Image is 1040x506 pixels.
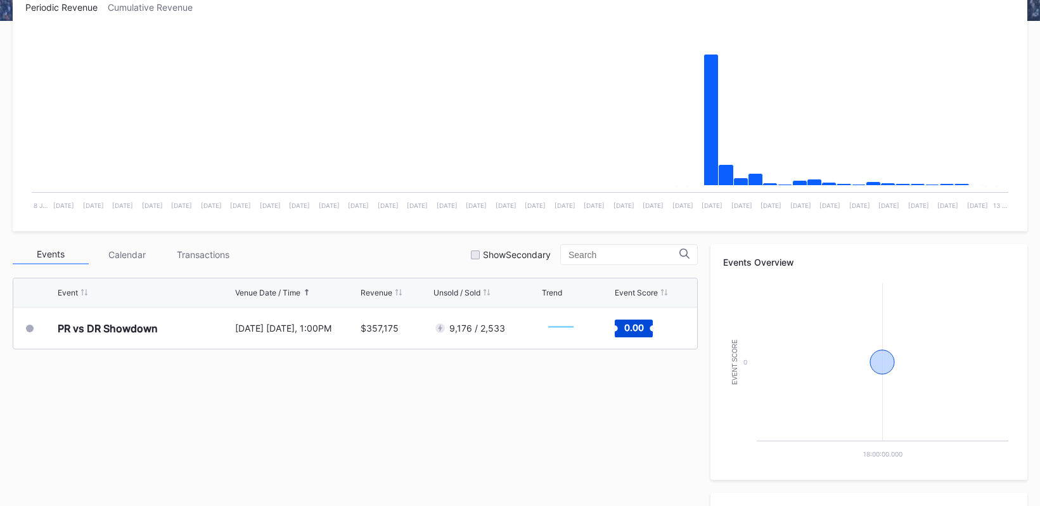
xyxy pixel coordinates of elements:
[466,202,487,209] text: [DATE]
[643,202,664,209] text: [DATE]
[723,277,1015,467] svg: Chart title
[878,202,899,209] text: [DATE]
[361,323,399,334] div: $357,175
[289,202,310,209] text: [DATE]
[483,249,551,260] div: Show Secondary
[615,288,658,297] div: Event Score
[584,202,605,209] text: [DATE]
[790,202,811,209] text: [DATE]
[908,202,929,209] text: [DATE]
[407,202,428,209] text: [DATE]
[58,288,78,297] div: Event
[89,245,165,264] div: Calendar
[201,202,222,209] text: [DATE]
[53,202,74,209] text: [DATE]
[731,339,738,385] text: Event Score
[348,202,369,209] text: [DATE]
[165,245,241,264] div: Transactions
[542,313,580,344] svg: Chart title
[34,202,48,209] text: 8 J…
[743,358,747,366] text: 0
[555,202,575,209] text: [DATE]
[568,250,679,260] input: Search
[25,29,1015,219] svg: Chart title
[863,450,902,458] text: 18:00:00.000
[731,202,752,209] text: [DATE]
[761,202,781,209] text: [DATE]
[525,202,546,209] text: [DATE]
[542,288,562,297] div: Trend
[672,202,693,209] text: [DATE]
[260,202,281,209] text: [DATE]
[993,202,1007,209] text: 13 …
[112,202,133,209] text: [DATE]
[378,202,399,209] text: [DATE]
[937,202,958,209] text: [DATE]
[83,202,104,209] text: [DATE]
[230,202,251,209] text: [DATE]
[819,202,840,209] text: [DATE]
[967,202,988,209] text: [DATE]
[702,202,722,209] text: [DATE]
[437,202,458,209] text: [DATE]
[171,202,192,209] text: [DATE]
[361,288,392,297] div: Revenue
[624,321,643,332] text: 0.00
[496,202,517,209] text: [DATE]
[319,202,340,209] text: [DATE]
[235,288,300,297] div: Venue Date / Time
[58,322,158,335] div: PR vs DR Showdown
[433,288,480,297] div: Unsold / Sold
[449,323,505,334] div: 9,176 / 2,533
[613,202,634,209] text: [DATE]
[235,323,357,334] div: [DATE] [DATE], 1:00PM
[13,245,89,264] div: Events
[849,202,870,209] text: [DATE]
[142,202,163,209] text: [DATE]
[25,2,108,13] div: Periodic Revenue
[108,2,203,13] div: Cumulative Revenue
[723,257,1015,268] div: Events Overview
